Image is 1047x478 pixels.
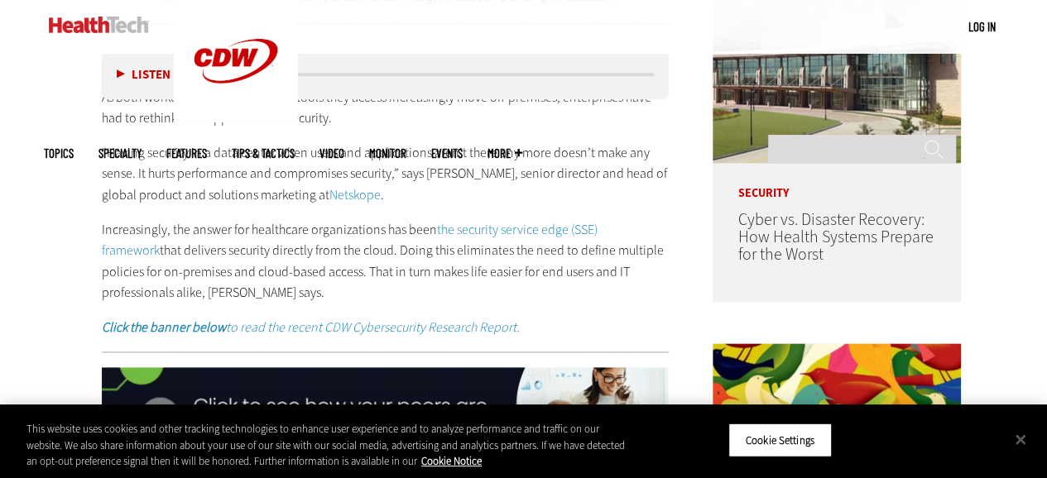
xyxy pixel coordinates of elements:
img: x_security_q325_animated_click_desktop_03 [102,367,670,465]
div: This website uses cookies and other tracking technologies to enhance user experience and to analy... [26,421,628,470]
a: Log in [968,19,996,34]
a: Video [319,147,344,160]
span: More [487,147,522,160]
a: Tips & Tactics [232,147,295,160]
a: MonITor [369,147,406,160]
a: More information about your privacy [421,454,482,468]
a: Netskope [329,186,381,203]
a: CDW [174,109,298,127]
a: Events [431,147,463,160]
strong: Click the banner below [102,318,226,336]
p: Security [713,163,961,199]
p: Increasingly, the answer for healthcare organizations has been that delivers security directly fr... [102,219,670,304]
div: User menu [968,18,996,36]
em: to read the recent CDW Cybersecurity Research Report. [102,318,520,336]
a: Features [166,147,207,160]
img: Home [49,17,149,33]
button: Close [1002,421,1039,457]
span: Topics [44,147,74,160]
a: Cyber vs. Disaster Recovery: How Health Systems Prepare for the Worst [737,208,933,265]
a: Click the banner belowto read the recent CDW Cybersecurity Research Report. [102,318,520,336]
button: Cookie Settings [728,423,832,457]
span: Specialty [98,147,142,160]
